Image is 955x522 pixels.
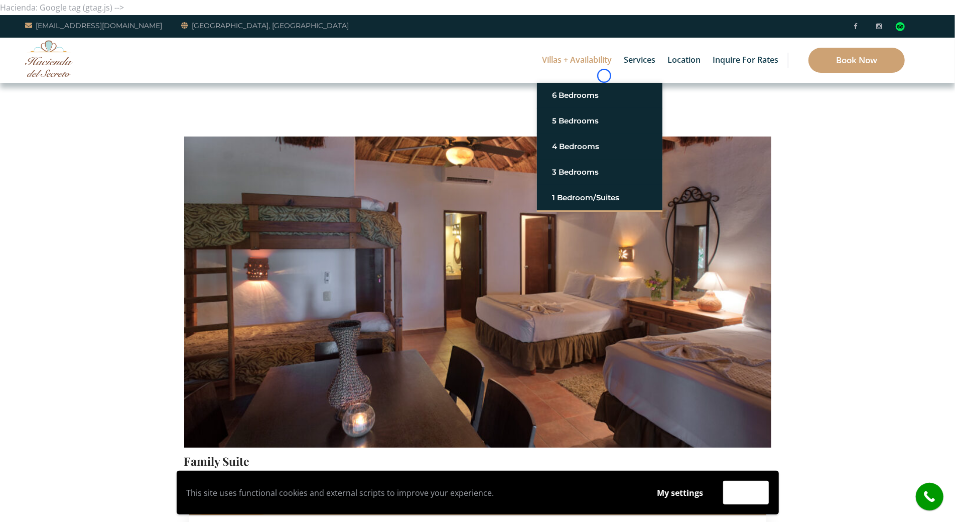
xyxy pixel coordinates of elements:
a: Family Suite [184,453,250,469]
a: 1 Bedroom/Suites [552,189,647,207]
button: Accept [723,481,769,504]
img: Tripadvisor_logomark.svg [896,22,905,31]
a: call [916,483,943,510]
a: Services [619,38,660,83]
a: [GEOGRAPHIC_DATA], [GEOGRAPHIC_DATA] [181,20,349,32]
button: My settings [648,481,713,504]
i: call [918,485,941,508]
a: 5 Bedrooms [552,112,647,130]
a: Villas + Availability [537,38,617,83]
img: IMG_2502-1000x667.jpg [184,59,771,450]
a: 6 Bedrooms [552,86,647,104]
div: Read traveler reviews on Tripadvisor [896,22,905,31]
a: 4 Bedrooms [552,138,647,156]
a: Inquire for Rates [708,38,783,83]
a: Location [662,38,706,83]
p: This site uses functional cookies and external scripts to improve your experience. [187,485,638,500]
a: Book Now [808,48,905,73]
a: 3 Bedrooms [552,163,647,181]
img: Awesome Logo [25,40,73,77]
a: [EMAIL_ADDRESS][DOMAIN_NAME] [25,20,162,32]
